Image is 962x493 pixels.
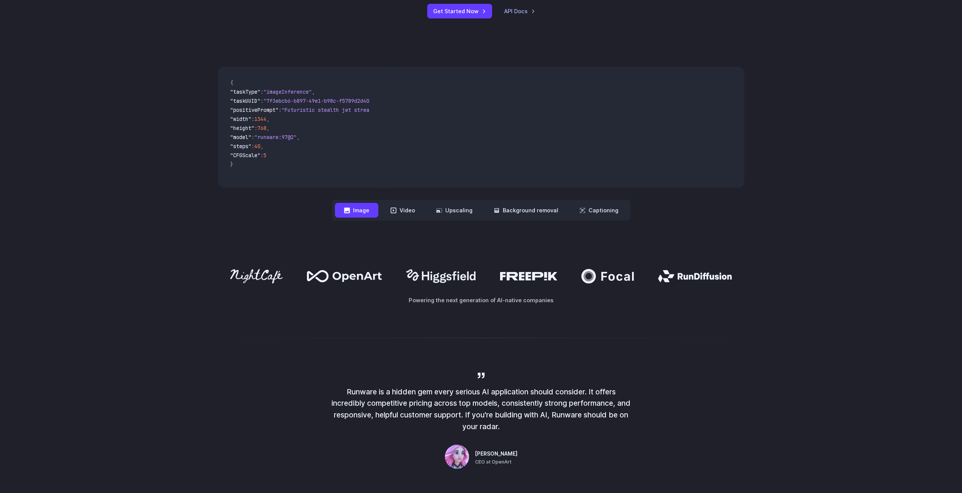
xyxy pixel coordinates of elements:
span: 40 [254,143,260,150]
span: 768 [257,125,266,131]
p: Powering the next generation of AI-native companies [218,296,744,304]
span: , [266,125,270,131]
span: , [312,88,315,95]
span: , [260,143,263,150]
span: "CFGScale" [230,152,260,159]
a: API Docs [504,7,535,15]
span: "steps" [230,143,251,150]
span: { [230,79,233,86]
button: Image [335,203,378,218]
span: : [254,125,257,131]
span: 5 [263,152,266,159]
span: "runware:97@2" [254,134,297,141]
button: Background removal [485,203,567,218]
span: : [260,152,263,159]
p: Runware is a hidden gem every serious AI application should consider. It offers incredibly compet... [330,386,632,433]
button: Upscaling [427,203,482,218]
span: "7f3ebcb6-b897-49e1-b98c-f5789d2d40d7" [263,97,378,104]
span: : [260,97,263,104]
span: : [279,107,282,113]
span: CEO at OpenArt [475,458,511,466]
img: Person [445,445,469,469]
span: "imageInference" [263,88,312,95]
span: , [266,116,270,122]
span: "width" [230,116,251,122]
a: Get Started Now [427,4,492,19]
span: "height" [230,125,254,131]
span: "model" [230,134,251,141]
span: : [251,134,254,141]
span: 1344 [254,116,266,122]
span: : [260,88,263,95]
span: "positivePrompt" [230,107,279,113]
span: , [297,134,300,141]
span: } [230,161,233,168]
button: Video [381,203,424,218]
span: : [251,116,254,122]
button: Captioning [570,203,627,218]
span: "taskType" [230,88,260,95]
span: : [251,143,254,150]
span: "Futuristic stealth jet streaking through a neon-lit cityscape with glowing purple exhaust" [282,107,557,113]
span: "taskUUID" [230,97,260,104]
span: [PERSON_NAME] [475,450,517,458]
